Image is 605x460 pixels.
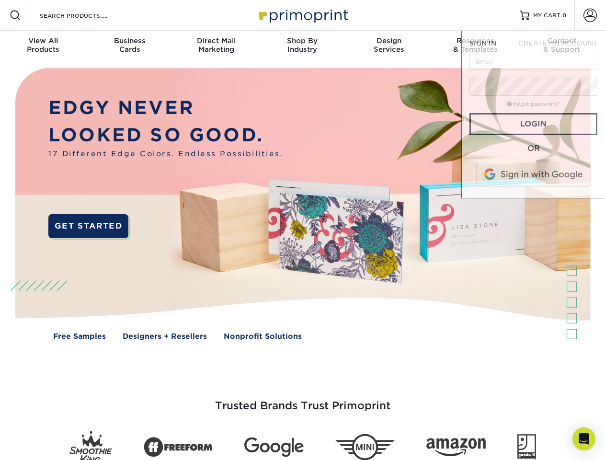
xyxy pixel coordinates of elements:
[469,113,597,135] a: Login
[48,149,283,160] span: 17 Different Edge Colors. Endless Possibilities.
[244,437,304,457] img: Google
[432,36,518,45] span: Resources
[224,331,302,342] a: Nonprofit Solutions
[48,94,283,122] p: EDGY NEVER
[562,12,567,19] span: 0
[533,11,560,20] span: MY CART
[173,36,259,54] div: Marketing
[86,36,172,45] span: Business
[86,31,172,61] a: BusinessCards
[507,101,559,107] a: forgot password?
[23,377,583,424] h3: Trusted Brands Trust Primoprint
[517,434,536,460] img: Goodwill
[255,5,351,25] img: Primoprint
[39,10,132,21] input: SEARCH PRODUCTS.....
[173,36,259,45] span: Direct Mail
[259,36,345,54] div: Industry
[48,122,283,149] p: LOOKED SO GOOD.
[432,36,518,54] div: & Templates
[518,39,597,47] span: CREATE AN ACCOUNT
[469,52,597,70] input: Email
[123,331,207,342] a: Designers + Resellers
[86,36,172,54] div: Cards
[173,31,259,61] a: Direct MailMarketing
[469,39,496,47] span: SIGN IN
[259,31,345,61] a: Shop ByIndustry
[346,36,432,45] span: Design
[346,36,432,54] div: Services
[53,331,106,342] a: Free Samples
[48,214,128,238] a: GET STARTED
[426,438,486,457] img: Amazon
[572,427,595,450] div: Open Intercom Messenger
[432,31,518,61] a: Resources& Templates
[346,31,432,61] a: DesignServices
[259,36,345,45] span: Shop By
[469,143,597,154] div: OR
